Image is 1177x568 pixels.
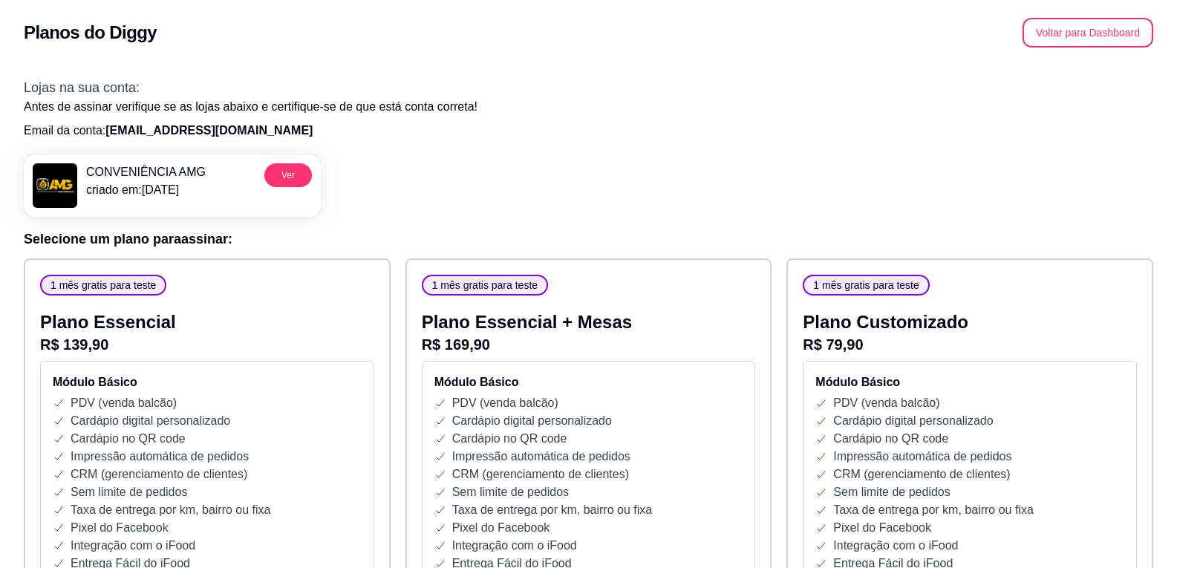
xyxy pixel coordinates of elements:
[71,483,187,501] p: Sem limite de pedidos
[815,373,1124,391] h4: Módulo Básico
[105,124,313,137] span: [EMAIL_ADDRESS][DOMAIN_NAME]
[71,501,270,519] p: Taxa de entrega por km, bairro ou fixa
[422,310,756,334] p: Plano Essencial + Mesas
[71,466,247,483] p: CRM (gerenciamento de clientes)
[434,373,743,391] h4: Módulo Básico
[452,483,569,501] p: Sem limite de pedidos
[71,394,177,412] p: PDV (venda balcão)
[24,98,1153,116] p: Antes de assinar verifique se as lojas abaixo e certifique-se de que está conta correta!
[1023,18,1153,48] button: Voltar para Dashboard
[1023,26,1153,39] a: Voltar para Dashboard
[24,122,1153,140] p: Email da conta:
[24,154,321,217] a: menu logoCONVENIÊNCIA AMGcriado em:[DATE]Ver
[803,334,1137,355] p: R$ 79,90
[71,430,186,448] p: Cardápio no QR code
[833,394,939,412] p: PDV (venda balcão)
[833,448,1011,466] p: Impressão automática de pedidos
[833,466,1010,483] p: CRM (gerenciamento de clientes)
[24,21,157,45] h2: Planos do Diggy
[833,430,948,448] p: Cardápio no QR code
[452,501,652,519] p: Taxa de entrega por km, bairro ou fixa
[833,412,993,430] p: Cardápio digital personalizado
[452,412,612,430] p: Cardápio digital personalizado
[40,310,374,334] p: Plano Essencial
[71,519,169,537] p: Pixel do Facebook
[452,519,550,537] p: Pixel do Facebook
[833,483,950,501] p: Sem limite de pedidos
[452,466,629,483] p: CRM (gerenciamento de clientes)
[803,310,1137,334] p: Plano Customizado
[422,334,756,355] p: R$ 169,90
[40,334,374,355] p: R$ 139,90
[24,229,1153,249] h3: Selecione um plano para assinar :
[86,181,206,199] p: criado em: [DATE]
[807,278,925,293] span: 1 mês gratis para teste
[833,537,958,555] p: Integração com o iFood
[452,430,567,448] p: Cardápio no QR code
[833,519,931,537] p: Pixel do Facebook
[86,163,206,181] p: CONVENIÊNCIA AMG
[264,163,312,187] button: Ver
[33,163,77,208] img: menu logo
[452,448,630,466] p: Impressão automática de pedidos
[71,537,195,555] p: Integração com o iFood
[71,412,230,430] p: Cardápio digital personalizado
[71,448,249,466] p: Impressão automática de pedidos
[452,394,558,412] p: PDV (venda balcão)
[45,278,162,293] span: 1 mês gratis para teste
[53,373,362,391] h4: Módulo Básico
[24,77,1153,98] h3: Lojas na sua conta:
[833,501,1033,519] p: Taxa de entrega por km, bairro ou fixa
[452,537,577,555] p: Integração com o iFood
[426,278,544,293] span: 1 mês gratis para teste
